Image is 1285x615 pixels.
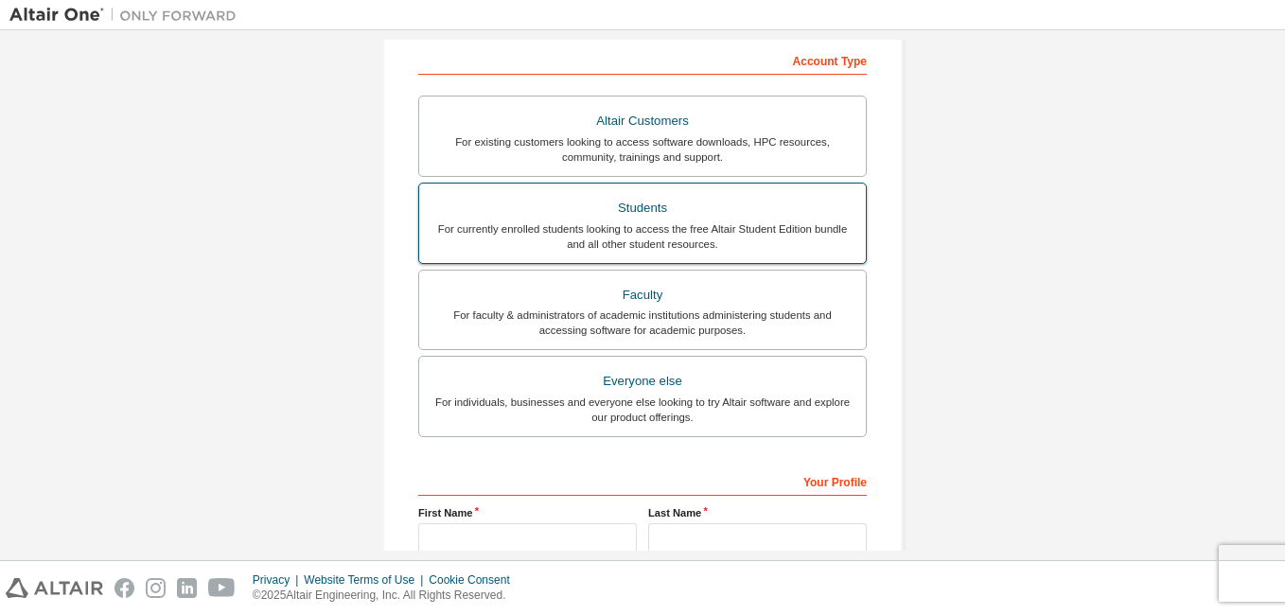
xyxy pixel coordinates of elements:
[431,307,854,338] div: For faculty & administrators of academic institutions administering students and accessing softwa...
[208,578,236,598] img: youtube.svg
[146,578,166,598] img: instagram.svg
[304,572,429,588] div: Website Terms of Use
[177,578,197,598] img: linkedin.svg
[418,505,637,520] label: First Name
[431,134,854,165] div: For existing customers looking to access software downloads, HPC resources, community, trainings ...
[431,395,854,425] div: For individuals, businesses and everyone else looking to try Altair software and explore our prod...
[431,221,854,252] div: For currently enrolled students looking to access the free Altair Student Edition bundle and all ...
[431,195,854,221] div: Students
[418,44,867,75] div: Account Type
[6,578,103,598] img: altair_logo.svg
[431,368,854,395] div: Everyone else
[431,108,854,134] div: Altair Customers
[429,572,520,588] div: Cookie Consent
[253,572,304,588] div: Privacy
[253,588,521,604] p: © 2025 Altair Engineering, Inc. All Rights Reserved.
[648,505,867,520] label: Last Name
[418,466,867,496] div: Your Profile
[9,6,246,25] img: Altair One
[431,282,854,308] div: Faculty
[114,578,134,598] img: facebook.svg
